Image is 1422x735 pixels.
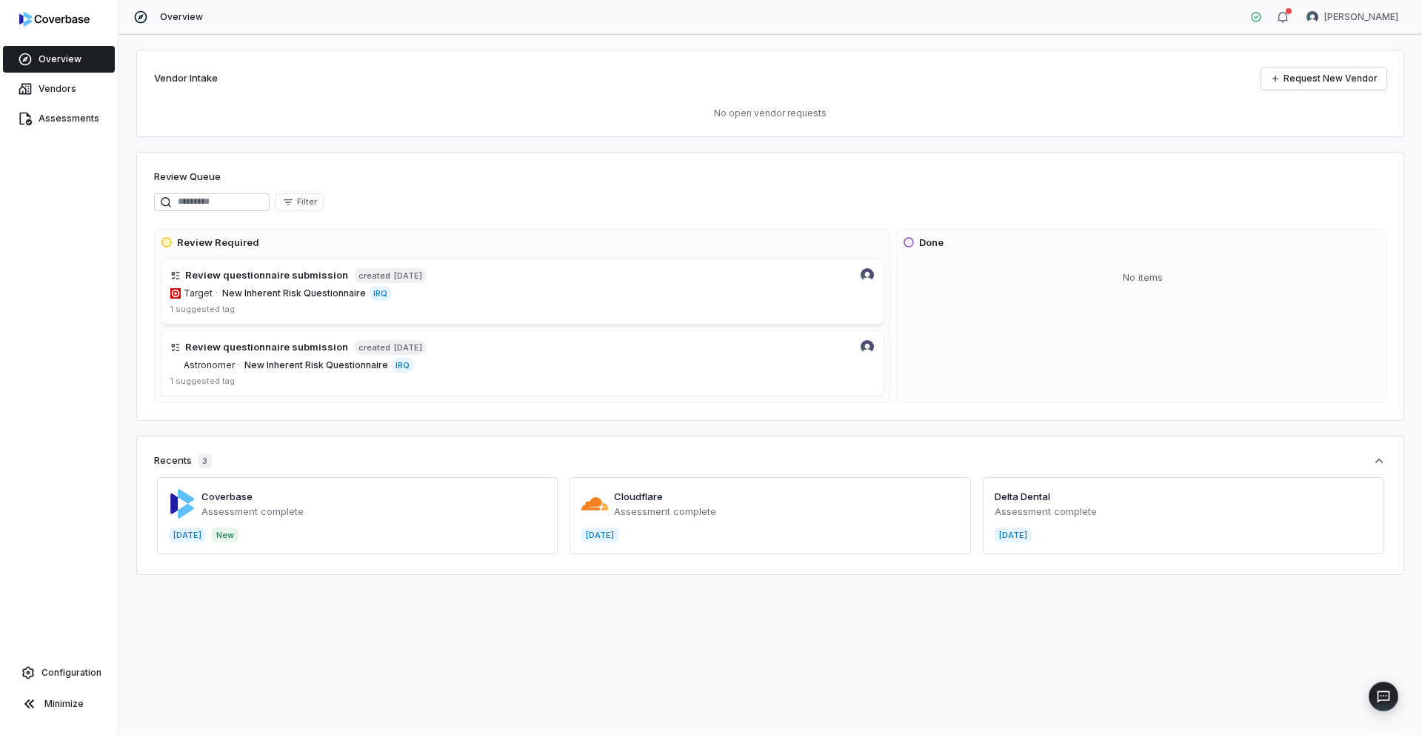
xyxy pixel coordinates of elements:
[1298,6,1407,28] button: Samuel Folarin avatar[PERSON_NAME]
[170,304,235,314] span: 1 suggested tag
[161,259,884,325] a: Thuy Le avatarReview questionnaire submissioncreated[DATE]target.comTarget·New Inherent Risk Ques...
[39,53,81,65] span: Overview
[861,268,874,282] img: Thuy Le avatar
[198,453,212,468] span: 3
[154,453,212,468] div: Recents
[614,490,663,502] a: Cloudflare
[393,342,422,353] span: [DATE]
[222,287,366,299] span: New Inherent Risk Questionnaire
[3,46,115,73] a: Overview
[6,659,112,686] a: Configuration
[184,359,235,371] span: Astronomer
[44,698,84,710] span: Minimize
[238,359,240,371] span: ·
[3,76,115,102] a: Vendors
[177,236,259,250] h3: Review Required
[154,453,1386,468] button: Recents3
[861,340,874,353] img: Thuy Le avatar
[276,193,324,211] button: Filter
[393,270,422,282] span: [DATE]
[41,667,101,679] span: Configuration
[3,105,115,132] a: Assessments
[185,340,348,355] h4: Review questionnaire submission
[297,196,317,207] span: Filter
[154,170,221,184] h1: Review Queue
[369,286,392,301] span: IRQ
[154,71,218,86] h2: Vendor Intake
[170,376,235,386] span: 1 suggested tag
[185,268,348,283] h4: Review questionnaire submission
[391,358,414,373] span: IRQ
[39,83,76,95] span: Vendors
[216,287,218,299] span: ·
[184,287,213,299] span: Target
[39,113,99,124] span: Assessments
[244,359,388,371] span: New Inherent Risk Questionnaire
[1306,11,1318,23] img: Samuel Folarin avatar
[161,330,884,396] a: Thuy Le avatarReview questionnaire submissioncreated[DATE]astronomer.ioAstronomer·New Inherent Ri...
[995,490,1050,502] a: Delta Dental
[201,490,253,502] a: Coverbase
[154,107,1386,119] p: No open vendor requests
[160,11,203,23] span: Overview
[903,259,1383,297] div: No items
[19,12,90,27] img: logo-D7KZi-bG.svg
[358,270,390,282] span: created
[1261,67,1386,90] a: Request New Vendor
[358,342,390,353] span: created
[1324,11,1398,23] span: [PERSON_NAME]
[6,689,112,719] button: Minimize
[919,236,944,250] h3: Done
